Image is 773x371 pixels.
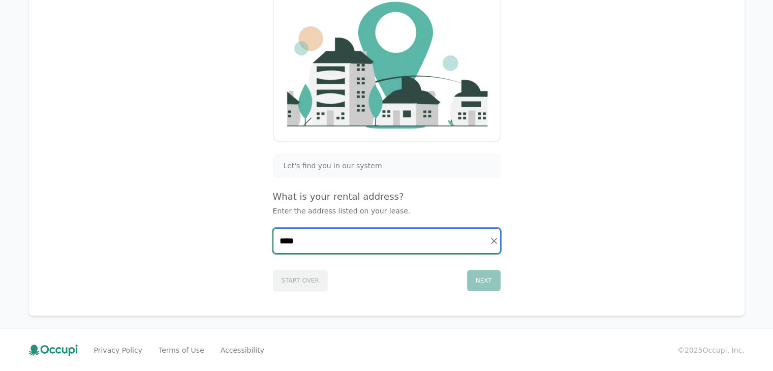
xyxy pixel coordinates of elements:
[94,345,142,355] a: Privacy Policy
[284,161,382,171] span: Let's find you in our system
[487,234,501,248] button: Clear
[273,190,501,204] h4: What is your rental address?
[677,345,745,355] small: © 2025 Occupi, Inc.
[273,229,500,253] input: Start typing...
[221,345,264,355] a: Accessibility
[286,2,487,128] img: Company Logo
[159,345,204,355] a: Terms of Use
[273,206,501,216] p: Enter the address listed on your lease.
